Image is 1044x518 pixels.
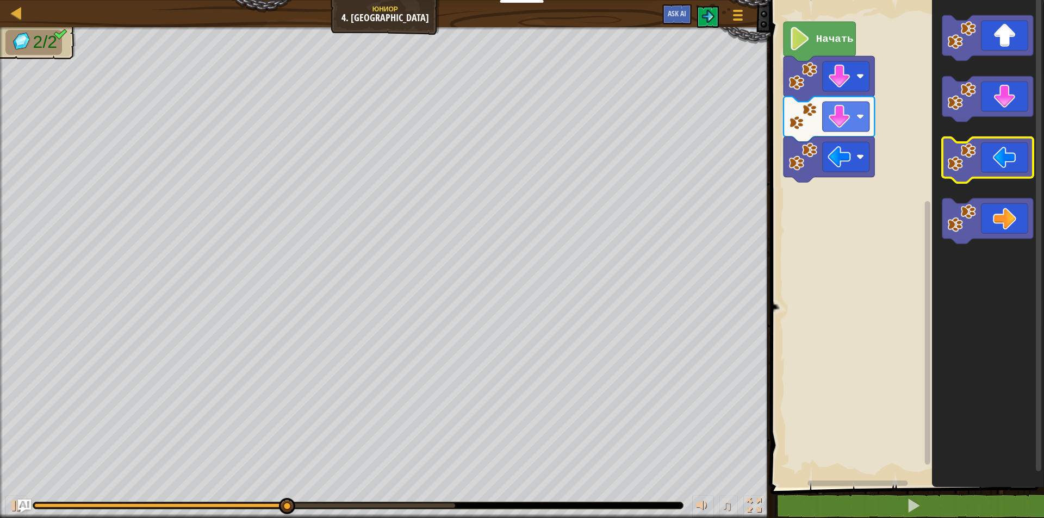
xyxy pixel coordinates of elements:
button: Ask AI [662,4,692,24]
text: Начать [816,33,853,45]
button: Показать меню игры [724,4,751,30]
button: Регулировать громкость [692,496,714,518]
button: $t('play_level.next_level') [697,6,719,28]
button: Ctrl + P: Play [5,496,27,518]
button: ♫ [719,496,738,518]
li: Соберите драгоценные камни. [5,30,62,55]
button: Ask AI [18,500,31,513]
span: ♫ [722,497,732,514]
button: Переключить полноэкранный режим [743,496,765,518]
span: Ask AI [668,8,686,18]
span: 2/2 [33,32,57,52]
